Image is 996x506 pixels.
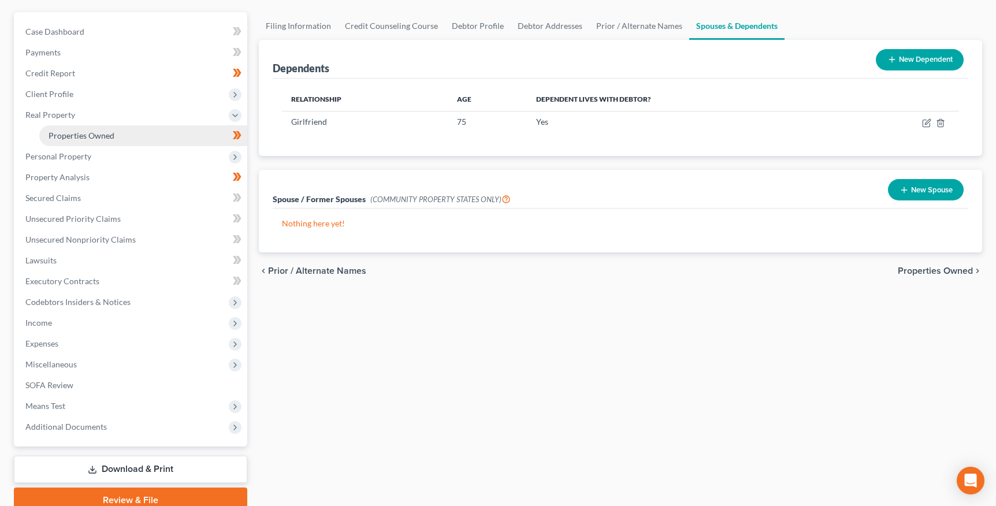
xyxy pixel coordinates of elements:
[25,89,73,99] span: Client Profile
[876,49,964,70] button: New Dependent
[448,111,527,133] td: 75
[338,12,445,40] a: Credit Counseling Course
[25,172,90,182] span: Property Analysis
[527,111,848,133] td: Yes
[259,266,268,276] i: chevron_left
[25,297,131,307] span: Codebtors Insiders & Notices
[273,194,366,204] span: Spouse / Former Spouses
[49,131,114,140] span: Properties Owned
[25,47,61,57] span: Payments
[25,27,84,36] span: Case Dashboard
[527,88,848,111] th: Dependent lives with debtor?
[589,12,689,40] a: Prior / Alternate Names
[16,188,247,209] a: Secured Claims
[16,250,247,271] a: Lawsuits
[25,318,52,328] span: Income
[16,209,247,229] a: Unsecured Priority Claims
[25,193,81,203] span: Secured Claims
[25,110,75,120] span: Real Property
[25,422,107,431] span: Additional Documents
[25,380,73,390] span: SOFA Review
[16,375,247,396] a: SOFA Review
[448,88,527,111] th: Age
[25,401,65,411] span: Means Test
[39,125,247,146] a: Properties Owned
[25,235,136,244] span: Unsecured Nonpriority Claims
[259,12,338,40] a: Filing Information
[25,359,77,369] span: Miscellaneous
[25,214,121,224] span: Unsecured Priority Claims
[445,12,511,40] a: Debtor Profile
[957,467,984,494] div: Open Intercom Messenger
[16,271,247,292] a: Executory Contracts
[898,266,982,276] button: Properties Owned chevron_right
[16,42,247,63] a: Payments
[973,266,982,276] i: chevron_right
[16,21,247,42] a: Case Dashboard
[25,338,58,348] span: Expenses
[16,167,247,188] a: Property Analysis
[282,111,448,133] td: Girlfriend
[259,266,366,276] button: chevron_left Prior / Alternate Names
[25,68,75,78] span: Credit Report
[370,195,511,204] span: (COMMUNITY PROPERTY STATES ONLY)
[16,63,247,84] a: Credit Report
[16,229,247,250] a: Unsecured Nonpriority Claims
[898,266,973,276] span: Properties Owned
[25,151,91,161] span: Personal Property
[282,218,959,229] p: Nothing here yet!
[689,12,785,40] a: Spouses & Dependents
[273,61,329,75] div: Dependents
[25,255,57,265] span: Lawsuits
[268,266,366,276] span: Prior / Alternate Names
[282,88,448,111] th: Relationship
[511,12,589,40] a: Debtor Addresses
[888,179,964,200] button: New Spouse
[14,456,247,483] a: Download & Print
[25,276,99,286] span: Executory Contracts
